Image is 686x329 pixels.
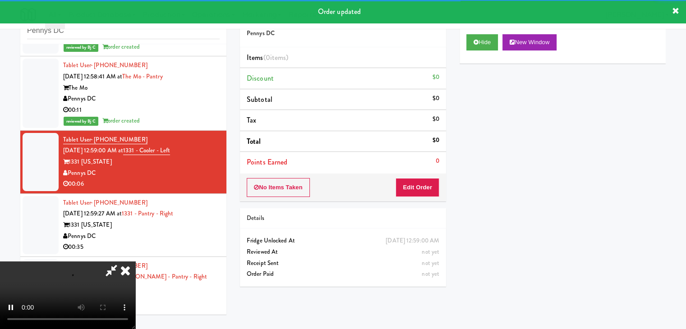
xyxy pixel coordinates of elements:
div: $0 [433,114,439,125]
div: 00:35 [63,242,220,253]
a: Tablet User· [PHONE_NUMBER] [63,61,147,69]
h5: Pennys DC [247,30,439,37]
span: Discount [247,73,274,83]
div: 0 [436,155,439,167]
div: The Mo [63,82,220,94]
span: reviewed by Bj C [64,117,98,126]
div: Pennys DC [63,294,220,305]
a: The Mo - Pantry [122,72,163,81]
span: Points Earned [247,157,287,167]
div: Pennys DC [63,231,220,242]
li: Tablet User· [PHONE_NUMBER][DATE] 12:58:41 AM atThe Mo - PantryThe MoPennys DC00:11reviewed by Bj... [20,56,226,131]
div: [PERSON_NAME] [63,283,220,294]
ng-pluralize: items [270,52,286,63]
span: · [PHONE_NUMBER] [91,135,147,144]
a: Tablet User· [PHONE_NUMBER] [63,198,147,207]
a: 1331 - Cooler - Left [123,146,170,155]
span: order created [102,42,140,51]
div: $0 [433,135,439,146]
a: 1331 - Pantry - Right [122,209,173,218]
span: not yet [422,247,439,256]
div: 00:11 [63,105,220,116]
div: Receipt Sent [247,258,439,269]
div: Details [247,213,439,224]
span: not yet [422,270,439,278]
div: $0 [433,72,439,83]
a: [PERSON_NAME] - Pantry - Right [119,272,207,281]
span: (0 ) [263,52,289,63]
span: [DATE] 12:59:27 AM at [63,209,122,218]
li: Tablet User· [PHONE_NUMBER][DATE] 12:59:27 AM at1331 - Pantry - Right1331 [US_STATE]Pennys DC00:35 [20,194,226,257]
span: reviewed by Bj C [64,43,98,52]
div: Reviewed At [247,247,439,258]
button: New Window [502,34,557,50]
input: Search vision orders [27,23,220,39]
div: Pennys DC [63,93,220,105]
div: 00:06 [63,178,220,190]
button: No Items Taken [247,178,310,197]
span: not yet [422,259,439,267]
div: 1331 [US_STATE] [63,219,220,231]
div: $0 [433,93,439,104]
button: Hide [466,34,498,50]
li: Tablet User· [PHONE_NUMBER][DATE] 1:16:45 AM at[PERSON_NAME] - Pantry - Right[PERSON_NAME]Pennys ... [20,257,226,320]
div: 00:30 [63,305,220,316]
span: [DATE] 12:58:41 AM at [63,72,122,81]
span: [DATE] 12:59:00 AM at [63,146,123,155]
li: Tablet User· [PHONE_NUMBER][DATE] 12:59:00 AM at1331 - Cooler - Left1331 [US_STATE]Pennys DC00:06 [20,131,226,194]
div: Pennys DC [63,168,220,179]
span: · [PHONE_NUMBER] [91,61,147,69]
button: Edit Order [396,178,439,197]
span: Subtotal [247,94,272,105]
a: Tablet User· [PHONE_NUMBER] [63,135,147,144]
span: Tax [247,115,256,125]
div: Fridge Unlocked At [247,235,439,247]
span: Items [247,52,288,63]
span: · [PHONE_NUMBER] [91,198,147,207]
div: 1331 [US_STATE] [63,156,220,168]
span: Order updated [318,6,361,17]
span: Total [247,136,261,146]
span: order created [102,116,140,125]
div: Order Paid [247,269,439,280]
div: [DATE] 12:59:00 AM [386,235,439,247]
